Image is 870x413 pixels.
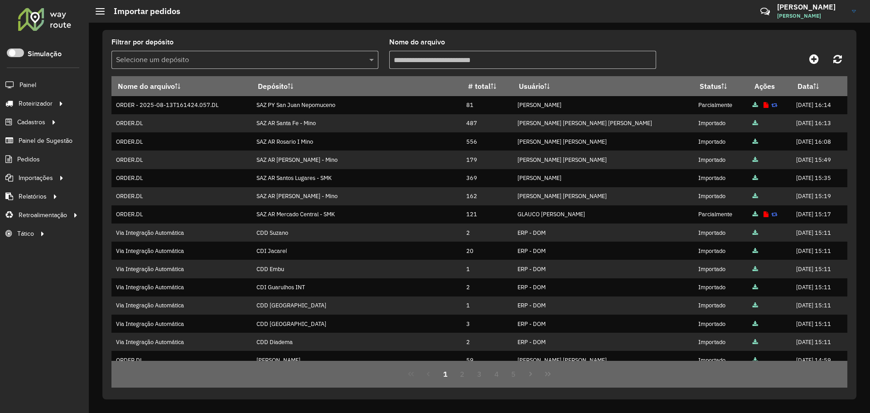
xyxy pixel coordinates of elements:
[111,96,252,114] td: ORDER - 2025-08-13T161424.057.DL
[462,242,512,260] td: 20
[748,77,791,96] th: Ações
[252,260,462,278] td: CDD Embu
[791,296,847,315] td: [DATE] 15:11
[462,132,512,151] td: 556
[512,77,693,96] th: Usuário
[111,315,252,333] td: Via Integração Automática
[19,173,53,183] span: Importações
[753,138,758,146] a: Arquivo completo
[512,187,693,205] td: [PERSON_NAME] [PERSON_NAME]
[512,260,693,278] td: ERP - DOM
[693,187,748,205] td: Importado
[105,6,180,16] h2: Importar pedidos
[462,77,512,96] th: # total
[755,2,775,21] a: Contato Rápido
[488,365,505,383] button: 4
[252,96,462,114] td: SAZ PY San Juan Nepomuceno
[462,224,512,242] td: 2
[462,96,512,114] td: 81
[19,80,36,90] span: Painel
[753,192,758,200] a: Arquivo completo
[111,278,252,296] td: Via Integração Automática
[753,320,758,328] a: Arquivo completo
[693,151,748,169] td: Importado
[252,205,462,224] td: SAZ AR Mercado Central - SMK
[19,99,53,108] span: Roteirizador
[791,333,847,351] td: [DATE] 15:11
[753,283,758,291] a: Arquivo completo
[791,205,847,224] td: [DATE] 15:17
[693,260,748,278] td: Importado
[693,242,748,260] td: Importado
[512,169,693,187] td: [PERSON_NAME]
[111,151,252,169] td: ORDER.DL
[753,301,758,309] a: Arquivo completo
[437,365,454,383] button: 1
[791,351,847,369] td: [DATE] 14:59
[791,224,847,242] td: [DATE] 15:11
[111,132,252,151] td: ORDER.DL
[791,77,847,96] th: Data
[791,242,847,260] td: [DATE] 15:11
[462,333,512,351] td: 2
[512,242,693,260] td: ERP - DOM
[252,224,462,242] td: CDD Suzano
[252,278,462,296] td: CDI Guarulhos INT
[693,278,748,296] td: Importado
[693,205,748,224] td: Parcialmente
[252,114,462,132] td: SAZ AR Santa Fe - Mino
[252,296,462,315] td: CDD [GEOGRAPHIC_DATA]
[462,351,512,369] td: 59
[111,37,174,48] label: Filtrar por depósito
[252,77,462,96] th: Depósito
[462,315,512,333] td: 3
[252,242,462,260] td: CDI Jacareí
[693,333,748,351] td: Importado
[512,315,693,333] td: ERP - DOM
[111,224,252,242] td: Via Integração Automática
[753,174,758,182] a: Arquivo completo
[252,132,462,151] td: SAZ AR Rosario I Mino
[791,278,847,296] td: [DATE] 15:11
[252,151,462,169] td: SAZ AR [PERSON_NAME] - Mino
[693,296,748,315] td: Importado
[512,333,693,351] td: ERP - DOM
[512,296,693,315] td: ERP - DOM
[512,151,693,169] td: [PERSON_NAME] [PERSON_NAME]
[252,315,462,333] td: CDD [GEOGRAPHIC_DATA]
[693,96,748,114] td: Parcialmente
[462,187,512,205] td: 162
[462,205,512,224] td: 121
[791,151,847,169] td: [DATE] 15:49
[753,229,758,237] a: Arquivo completo
[505,365,522,383] button: 5
[777,3,845,11] h3: [PERSON_NAME]
[693,169,748,187] td: Importado
[389,37,445,48] label: Nome do arquivo
[454,365,471,383] button: 2
[512,114,693,132] td: [PERSON_NAME] [PERSON_NAME] [PERSON_NAME]
[512,224,693,242] td: ERP - DOM
[462,169,512,187] td: 369
[111,260,252,278] td: Via Integração Automática
[791,169,847,187] td: [DATE] 15:35
[19,210,67,220] span: Retroalimentação
[512,96,693,114] td: [PERSON_NAME]
[791,187,847,205] td: [DATE] 15:19
[471,365,488,383] button: 3
[111,187,252,205] td: ORDER.DL
[28,49,62,59] label: Simulação
[111,351,252,369] td: ORDER.DL
[111,205,252,224] td: ORDER.DL
[693,351,748,369] td: Importado
[462,114,512,132] td: 487
[111,296,252,315] td: Via Integração Automática
[791,260,847,278] td: [DATE] 15:11
[791,96,847,114] td: [DATE] 16:14
[753,247,758,255] a: Arquivo completo
[512,278,693,296] td: ERP - DOM
[17,229,34,238] span: Tático
[753,338,758,346] a: Arquivo completo
[693,132,748,151] td: Importado
[512,132,693,151] td: [PERSON_NAME] [PERSON_NAME]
